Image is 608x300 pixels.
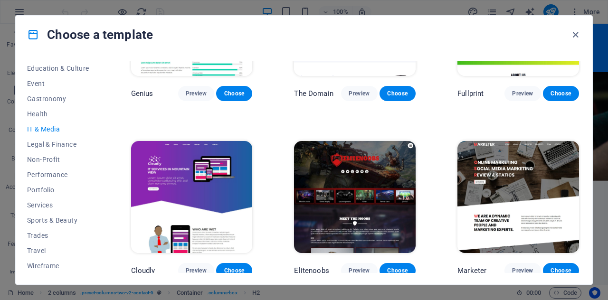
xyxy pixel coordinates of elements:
span: Non-Profit [27,156,89,163]
p: Genius [131,89,153,98]
span: IT & Media [27,125,89,133]
span: Health [27,110,89,118]
button: Non-Profit [27,152,89,167]
span: Portfolio [27,186,89,194]
button: Choose [380,86,416,101]
button: Choose [543,263,579,278]
span: Preview [349,90,370,97]
span: Preview [349,267,370,274]
img: Cloudly [131,141,253,253]
span: Trades [27,232,89,239]
button: Gastronomy [27,91,89,106]
span: Legal & Finance [27,141,89,148]
button: Choose [543,86,579,101]
span: Education & Culture [27,65,89,72]
span: Services [27,201,89,209]
button: Health [27,106,89,122]
button: Performance [27,167,89,182]
button: Wireframe [27,258,89,273]
span: Event [27,80,89,87]
span: Preview [186,90,207,97]
span: Gastronomy [27,95,89,103]
button: Preview [504,263,541,278]
button: Portfolio [27,182,89,197]
button: Preview [504,86,541,101]
p: Fullprint [457,89,484,98]
button: Legal & Finance [27,137,89,152]
button: Preview [178,263,214,278]
span: Choose [387,90,408,97]
span: Choose [551,90,571,97]
p: Elitenoobs [294,266,329,275]
button: Preview [178,86,214,101]
span: Preview [512,90,533,97]
span: Preview [186,267,207,274]
button: Choose [216,263,252,278]
button: Services [27,197,89,213]
span: Choose [224,267,245,274]
span: Sports & Beauty [27,216,89,224]
button: Education & Culture [27,61,89,76]
button: Preview [341,86,377,101]
span: Choose [551,267,571,274]
button: Event [27,76,89,91]
span: Wireframe [27,262,89,270]
button: Travel [27,243,89,258]
img: Elitenoobs [294,141,416,253]
p: Cloudly [131,266,155,275]
span: Preview [512,267,533,274]
span: Performance [27,171,89,178]
p: Marketer [457,266,486,275]
button: Trades [27,228,89,243]
button: IT & Media [27,122,89,137]
button: Sports & Beauty [27,213,89,228]
p: The Domain [294,89,333,98]
img: Marketer [457,141,579,253]
span: Choose [224,90,245,97]
button: Preview [341,263,377,278]
button: Choose [380,263,416,278]
span: Choose [387,267,408,274]
button: Choose [216,86,252,101]
h4: Choose a template [27,27,153,42]
span: Travel [27,247,89,254]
